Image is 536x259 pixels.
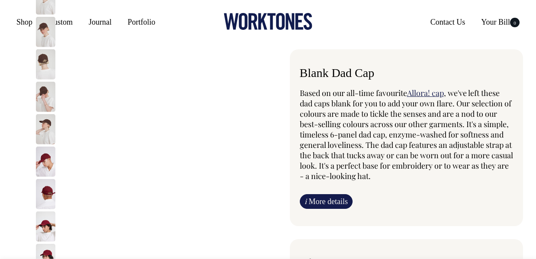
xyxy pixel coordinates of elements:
[300,88,513,181] span: , we've left these dad caps blank for you to add your own flare. Our selection of colours are mad...
[305,197,307,206] span: i
[300,67,514,80] h6: Blank Dad Cap
[407,88,444,98] a: Allora! cap
[36,16,55,47] img: espresso
[300,88,407,98] span: Based on our all-time favourite
[478,14,523,30] a: Your Bill0
[427,14,469,30] a: Contact Us
[45,14,76,30] a: Custom
[13,14,36,30] a: Shop
[300,194,353,209] a: iMore details
[510,18,520,27] span: 0
[85,14,115,30] a: Journal
[124,14,159,30] a: Portfolio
